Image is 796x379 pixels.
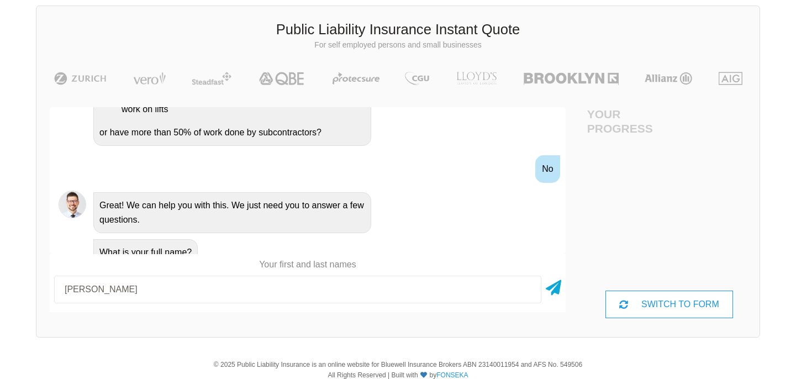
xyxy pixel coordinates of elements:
[519,72,623,85] img: Brooklyn | Public Liability Insurance
[49,72,112,85] img: Zurich | Public Liability Insurance
[45,20,751,40] h3: Public Liability Insurance Instant Quote
[605,291,734,318] div: SWITCH TO FORM
[450,72,503,85] img: LLOYD's | Public Liability Insurance
[93,239,198,266] div: What is your full name?
[587,107,670,135] h4: Your Progress
[50,259,566,271] p: Your first and last names
[535,155,560,183] div: No
[252,72,312,85] img: QBE | Public Liability Insurance
[59,191,86,218] img: Chatbot | PLI
[714,72,747,85] img: AIG | Public Liability Insurance
[400,72,434,85] img: CGU | Public Liability Insurance
[639,72,698,85] img: Allianz | Public Liability Insurance
[93,192,371,233] div: Great! We can help you with this. We just need you to answer a few questions.
[328,72,384,85] img: Protecsure | Public Liability Insurance
[436,371,468,379] a: FONSEKA
[128,72,171,85] img: Vero | Public Liability Insurance
[45,40,751,51] p: For self employed persons and small businesses
[54,276,541,303] input: Your first and last names
[187,72,236,85] img: Steadfast | Public Liability Insurance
